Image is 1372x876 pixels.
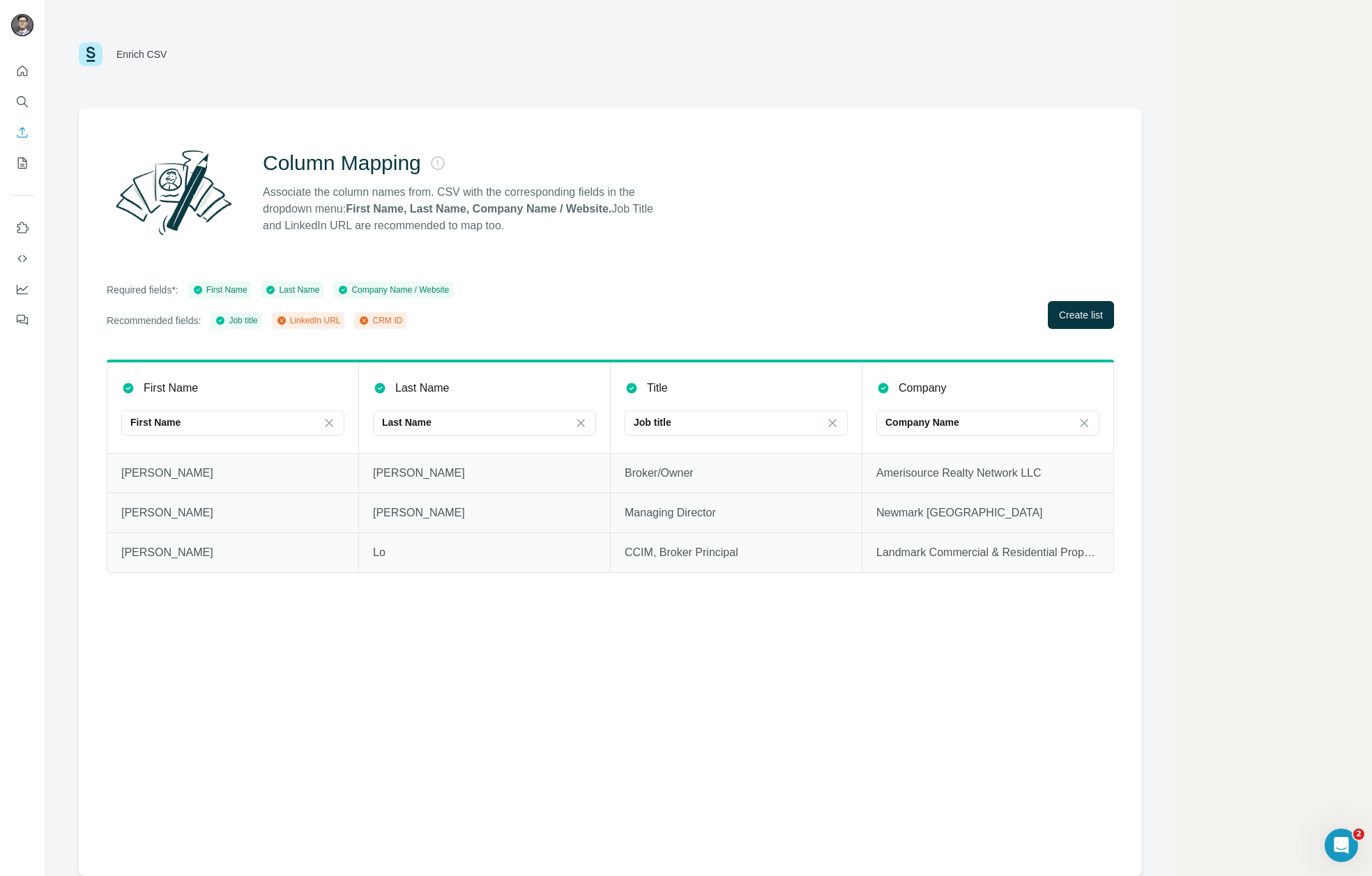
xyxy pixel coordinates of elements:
[263,184,666,234] p: Associate the column names from. CSV with the corresponding fields in the dropdown menu: Job Titl...
[373,505,596,521] p: [PERSON_NAME]
[11,151,33,176] button: My lists
[192,284,247,296] div: First Name
[373,544,596,561] p: Lo
[116,47,167,61] div: Enrich CSV
[121,505,344,521] p: [PERSON_NAME]
[121,465,344,482] p: [PERSON_NAME]
[876,544,1099,561] p: Landmark Commercial & Residential Properties
[11,307,33,332] button: Feedback
[11,120,33,145] button: Enrich CSV
[382,415,432,429] p: Last Name
[346,203,611,215] strong: First Name, Last Name, Company Name / Website.
[130,415,181,429] p: First Name
[107,283,178,297] p: Required fields*:
[265,284,319,296] div: Last Name
[876,505,1099,521] p: Newmark [GEOGRAPHIC_DATA]
[337,284,449,296] div: Company Name / Website
[11,246,33,271] button: Use Surfe API
[1048,301,1114,329] button: Create list
[144,380,198,397] p: First Name
[625,505,848,521] p: Managing Director
[276,314,341,327] div: LinkedIn URL
[263,151,421,176] h2: Column Mapping
[358,314,402,327] div: CRM ID
[11,14,33,36] img: Avatar
[79,43,102,66] img: Surfe Logo
[625,465,848,482] p: Broker/Owner
[395,380,449,397] p: Last Name
[215,314,257,327] div: Job title
[1353,829,1364,840] span: 2
[1325,829,1358,862] iframe: Intercom live chat
[625,544,848,561] p: CCIM, Broker Principal
[885,415,959,429] p: Company Name
[121,544,344,561] p: [PERSON_NAME]
[107,314,201,328] p: Recommended fields:
[11,89,33,114] button: Search
[899,380,946,397] p: Company
[11,215,33,240] button: Use Surfe on LinkedIn
[11,59,33,84] button: Quick start
[876,465,1099,482] p: Amerisource Realty Network LLC
[634,415,671,429] p: Job title
[647,380,668,397] p: Title
[107,142,241,243] img: Surfe Illustration - Column Mapping
[373,465,596,482] p: [PERSON_NAME]
[1059,308,1103,322] span: Create list
[11,277,33,302] button: Dashboard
